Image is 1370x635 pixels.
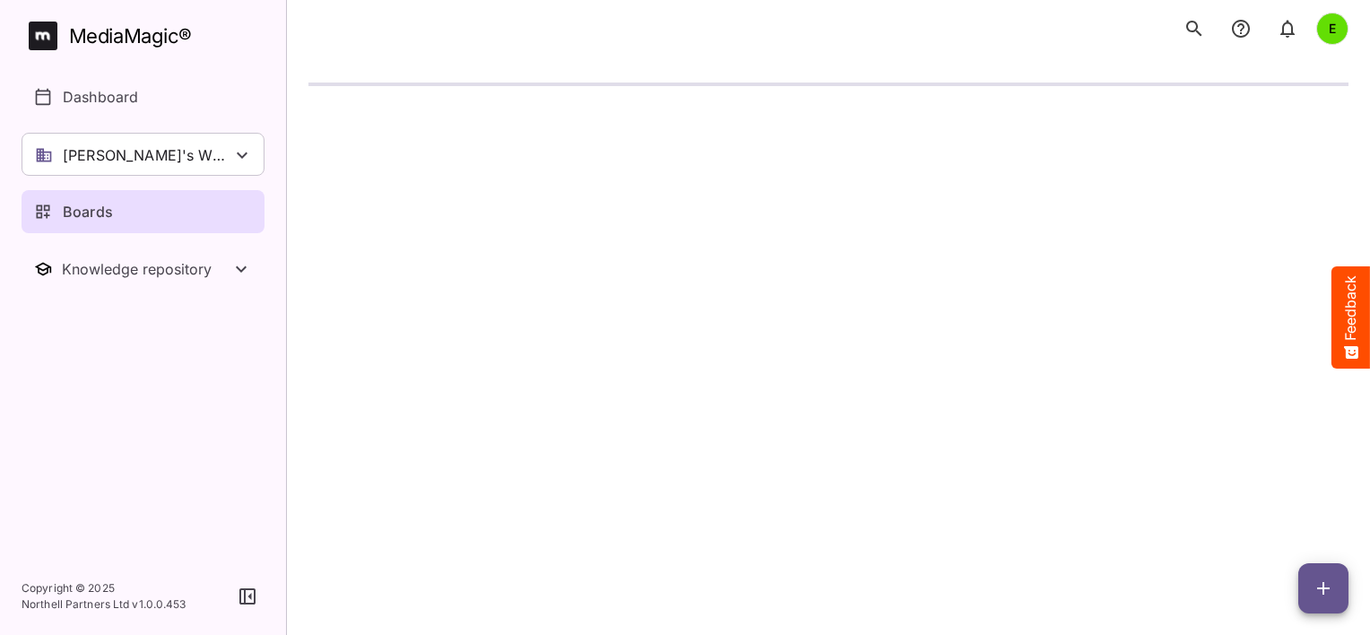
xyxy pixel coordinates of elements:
a: Dashboard [22,75,264,118]
button: notifications [1223,11,1259,47]
p: Copyright © 2025 [22,580,186,596]
p: Boards [63,201,113,222]
p: [PERSON_NAME]'s Workspace [63,144,231,166]
nav: Knowledge repository [22,248,264,291]
a: Boards [22,190,264,233]
a: MediaMagic® [29,22,264,50]
button: Toggle Knowledge repository [22,248,264,291]
div: MediaMagic ® [69,22,192,51]
div: E [1316,13,1348,45]
p: Dashboard [63,86,138,108]
button: Feedback [1331,266,1370,369]
button: search [1176,11,1212,47]
p: Northell Partners Ltd v 1.0.0.453 [22,596,186,613]
div: Knowledge repository [62,260,230,278]
button: notifications [1270,11,1305,47]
